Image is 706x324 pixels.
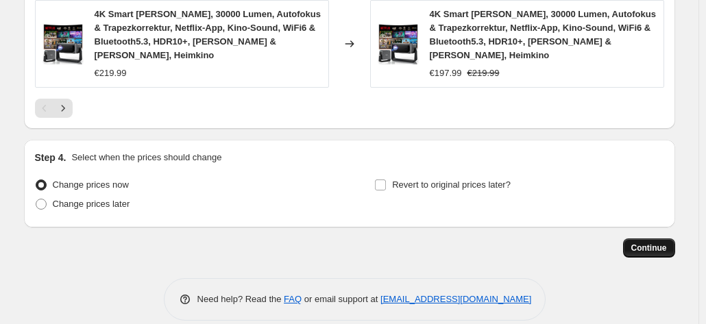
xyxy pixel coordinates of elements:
button: Continue [623,238,675,258]
p: Select when the prices should change [71,151,221,164]
div: €197.99 [430,66,462,80]
img: 81p7Irl3lqL_80x.jpg [42,23,84,64]
button: Next [53,99,73,118]
a: [EMAIL_ADDRESS][DOMAIN_NAME] [380,294,531,304]
span: Continue [631,242,667,253]
span: Change prices now [53,179,129,190]
span: Change prices later [53,199,130,209]
img: 81p7Irl3lqL_80x.jpg [378,23,419,64]
span: Revert to original prices later? [392,179,511,190]
strike: €219.99 [467,66,500,80]
h2: Step 4. [35,151,66,164]
span: Need help? Read the [197,294,284,304]
a: FAQ [284,294,302,304]
span: 4K Smart [PERSON_NAME], 30000 Lumen, Autofokus & Trapezkorrektur, Netflix-App, Kino-Sound, WiFi6 ... [430,9,656,60]
span: 4K Smart [PERSON_NAME], 30000 Lumen, Autofokus & Trapezkorrektur, Netflix-App, Kino-Sound, WiFi6 ... [95,9,321,60]
div: €219.99 [95,66,127,80]
nav: Pagination [35,99,73,118]
span: or email support at [302,294,380,304]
